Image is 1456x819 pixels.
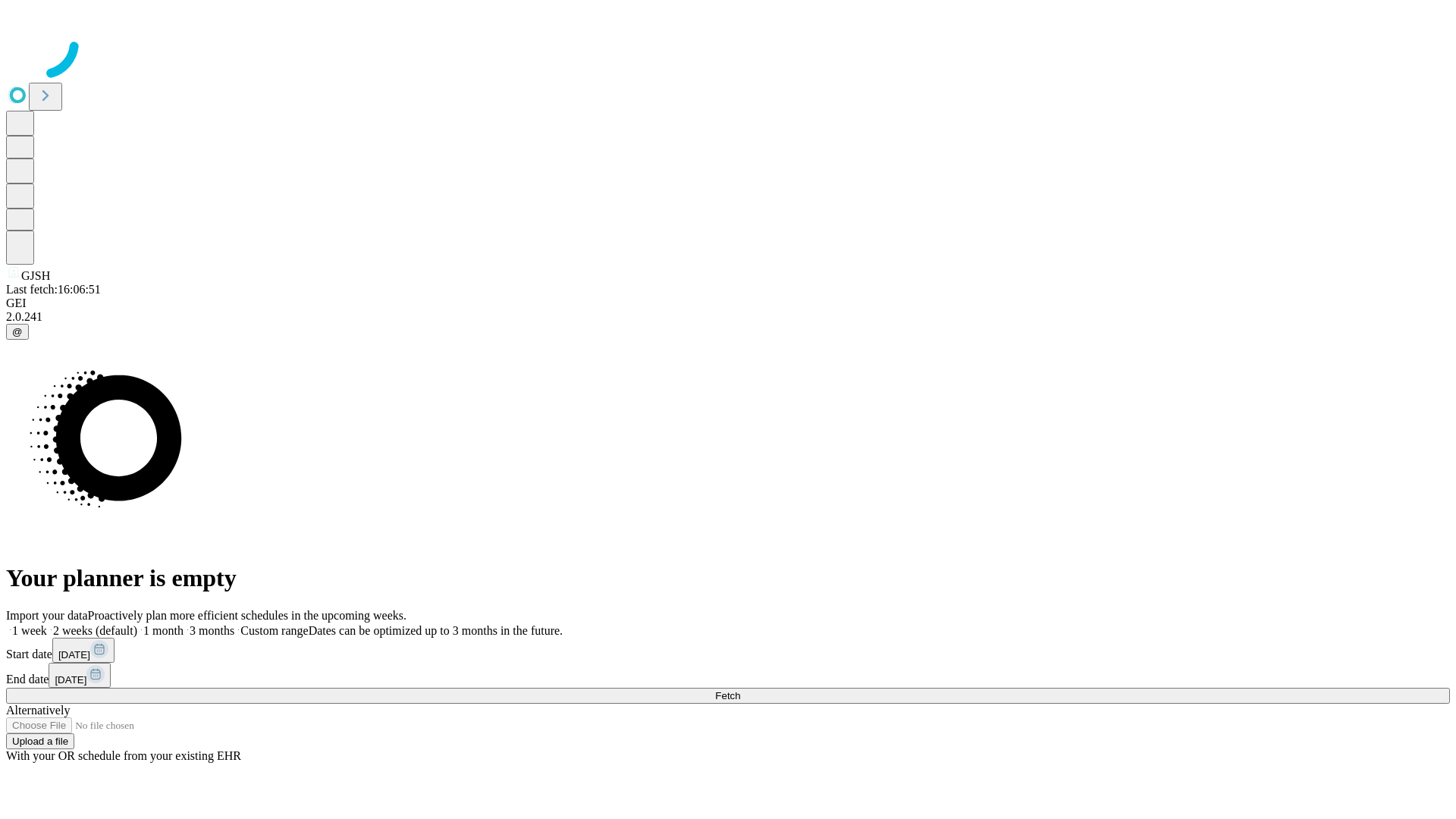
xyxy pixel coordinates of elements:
[49,663,111,688] button: [DATE]
[58,649,90,661] span: [DATE]
[12,326,23,337] span: @
[240,624,308,637] span: Custom range
[6,663,1450,688] div: End date
[6,704,70,717] span: Alternatively
[6,749,241,762] span: With your OR schedule from your existing EHR
[715,690,740,701] span: Fetch
[143,624,184,637] span: 1 month
[6,688,1450,704] button: Fetch
[6,283,101,296] span: Last fetch: 16:06:51
[6,310,1450,324] div: 2.0.241
[6,297,1450,310] div: GEI
[52,638,115,663] button: [DATE]
[309,624,563,637] span: Dates can be optimized up to 3 months in the future.
[12,624,47,637] span: 1 week
[55,674,86,686] span: [DATE]
[190,624,234,637] span: 3 months
[6,733,74,749] button: Upload a file
[53,624,137,637] span: 2 weeks (default)
[6,324,29,340] button: @
[6,609,88,622] span: Import your data
[6,638,1450,663] div: Start date
[21,269,50,282] span: GJSH
[88,609,406,622] span: Proactively plan more efficient schedules in the upcoming weeks.
[6,564,1450,592] h1: Your planner is empty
